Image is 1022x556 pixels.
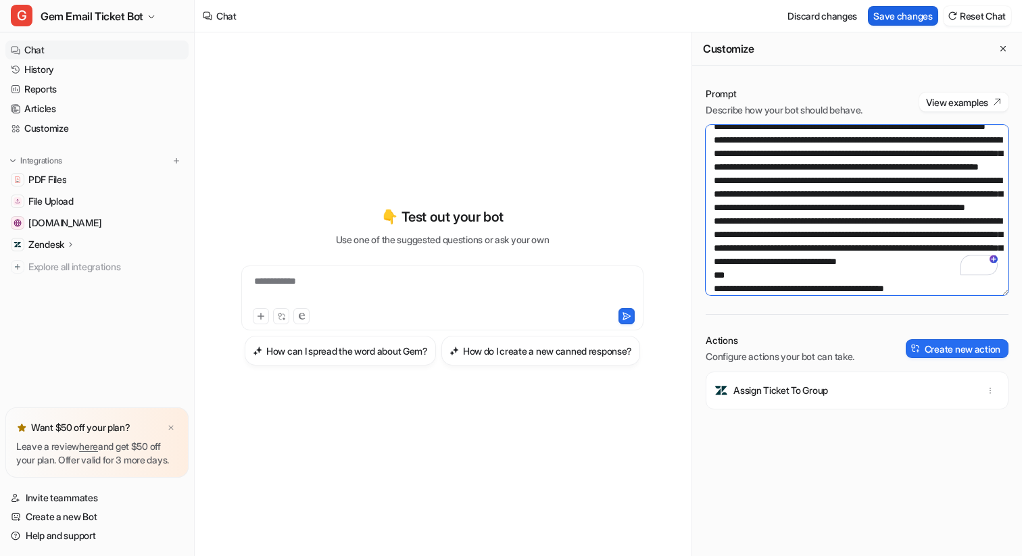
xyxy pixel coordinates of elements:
p: Leave a review and get $50 off your plan. Offer valid for 3 more days. [16,440,178,467]
p: Prompt [706,87,862,101]
p: Integrations [20,155,62,166]
a: File UploadFile Upload [5,192,189,211]
img: star [16,422,27,433]
button: View examples [919,93,1008,111]
button: How do I create a new canned response?How do I create a new canned response? [441,336,640,365]
a: Help and support [5,526,189,545]
p: Configure actions your bot can take. [706,350,854,363]
img: Zendesk [14,241,22,249]
img: x [167,424,175,432]
img: How can I spread the word about Gem? [253,346,262,356]
button: Integrations [5,154,66,168]
img: PDF Files [14,176,22,184]
button: Create new action [906,339,1008,358]
a: PDF FilesPDF Files [5,170,189,189]
a: Chat [5,41,189,59]
a: Articles [5,99,189,118]
button: How can I spread the word about Gem?How can I spread the word about Gem? [245,336,436,365]
p: Zendesk [28,238,64,251]
p: Assign Ticket To Group [733,384,828,397]
a: Customize [5,119,189,138]
img: create-action-icon.svg [911,344,921,353]
img: How do I create a new canned response? [449,346,459,356]
button: Discard changes [782,6,862,26]
button: Save changes [868,6,938,26]
a: here [79,440,98,452]
p: Want $50 off your plan? [31,421,130,434]
a: status.gem.com[DOMAIN_NAME] [5,213,189,232]
p: 👇 Test out your bot [381,207,503,227]
a: Reports [5,80,189,99]
button: Close flyout [995,41,1011,57]
img: Assign Ticket To Group icon [714,384,728,397]
span: [DOMAIN_NAME] [28,216,101,230]
img: reset [948,11,957,21]
span: Explore all integrations [28,256,183,278]
span: Gem Email Ticket Bot [41,7,143,26]
p: Actions [706,334,854,347]
button: Reset Chat [944,6,1011,26]
h3: How can I spread the word about Gem? [266,344,428,358]
a: Explore all integrations [5,257,189,276]
p: Describe how your bot should behave. [706,103,862,117]
img: expand menu [8,156,18,166]
div: Chat [216,9,237,23]
a: History [5,60,189,79]
a: Invite teammates [5,488,189,507]
h3: How do I create a new canned response? [463,344,632,358]
img: explore all integrations [11,260,24,274]
img: menu_add.svg [172,156,181,166]
p: Use one of the suggested questions or ask your own [336,232,550,247]
a: Create a new Bot [5,507,189,526]
textarea: To enrich screen reader interactions, please activate Accessibility in Grammarly extension settings [706,125,1008,295]
h2: Customize [703,42,754,55]
span: G [11,5,32,26]
img: status.gem.com [14,219,22,227]
span: PDF Files [28,173,66,186]
span: File Upload [28,195,74,208]
img: File Upload [14,197,22,205]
